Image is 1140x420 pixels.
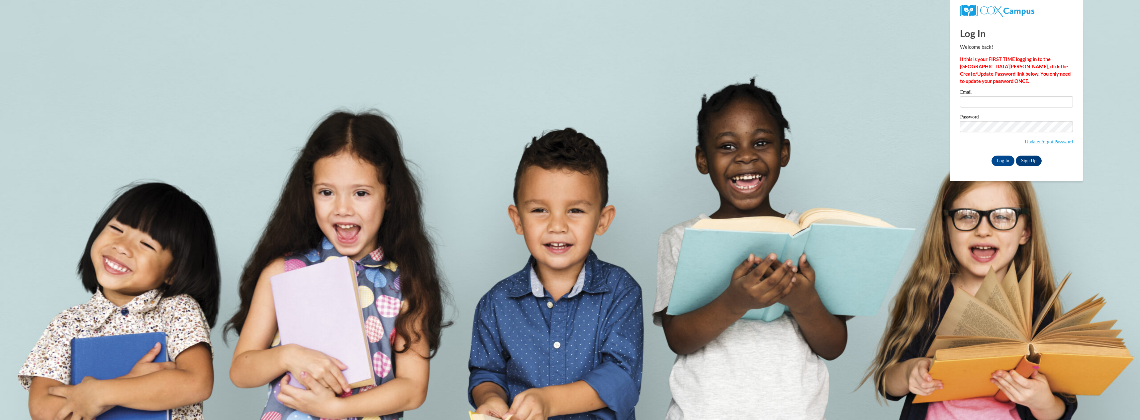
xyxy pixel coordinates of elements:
strong: If this is your FIRST TIME logging in to the [GEOGRAPHIC_DATA][PERSON_NAME], click the Create/Upd... [960,56,1071,84]
label: Email [960,90,1073,96]
a: COX Campus [960,8,1034,13]
a: Update/Forgot Password [1025,139,1073,144]
label: Password [960,114,1073,121]
input: Log In [992,156,1015,166]
p: Welcome back! [960,43,1073,51]
img: COX Campus [960,5,1034,17]
a: Sign Up [1016,156,1042,166]
h1: Log In [960,27,1073,40]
